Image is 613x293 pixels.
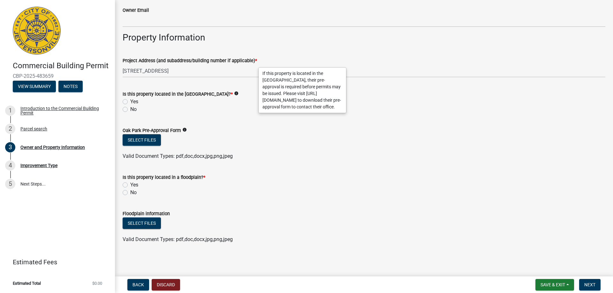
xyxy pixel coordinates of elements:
wm-modal-confirm: Summary [13,84,56,89]
div: 3 [5,142,15,152]
i: info [182,128,187,132]
span: Estimated Total [13,281,41,285]
button: Select files [123,134,161,146]
div: Parcel search [20,127,47,131]
label: Is this property located in the [GEOGRAPHIC_DATA]? [123,92,233,97]
div: 4 [5,160,15,171]
label: Floodplain information [123,212,170,216]
h4: Commercial Building Permit [13,61,110,70]
span: Valid Document Types: pdf,doc,docx,jpg,png,jpeg [123,153,233,159]
button: Save & Exit [535,279,574,290]
button: Next [579,279,601,290]
button: Back [127,279,149,290]
label: Yes [130,181,138,189]
div: 2 [5,124,15,134]
label: Project Address (and subaddress/building number if applicable) [123,59,257,63]
span: Valid Document Types: pdf,doc,docx,jpg,png,jpeg [123,236,233,242]
label: Is this property located in a floodplain? [123,175,205,180]
wm-modal-confirm: Notes [58,84,83,89]
div: Owner and Property Information [20,145,85,150]
a: Estimated Fees [5,256,105,268]
label: No [130,106,137,113]
span: Back [132,282,144,287]
button: View Summary [13,81,56,92]
span: CBP-2025-483659 [13,73,102,79]
div: 5 [5,179,15,189]
img: City of Jeffersonville, Indiana [13,7,61,55]
button: Discard [152,279,180,290]
button: Notes [58,81,83,92]
div: Improvement Type [20,163,57,168]
label: No [130,189,137,196]
div: Introduction to the Commercial Building Permit [20,106,105,115]
label: Owner Email [123,8,149,13]
button: Select files [123,217,161,229]
span: Save & Exit [541,282,565,287]
h3: Property Information [123,32,605,43]
span: $0.00 [92,281,102,285]
label: Yes [130,98,138,106]
span: Next [584,282,595,287]
label: Oak Park Pre-Approval Form [123,128,181,133]
div: If this property is located in the [GEOGRAPHIC_DATA], their pre-approval is required before permi... [259,68,346,113]
i: info [234,91,238,96]
div: 1 [5,106,15,116]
